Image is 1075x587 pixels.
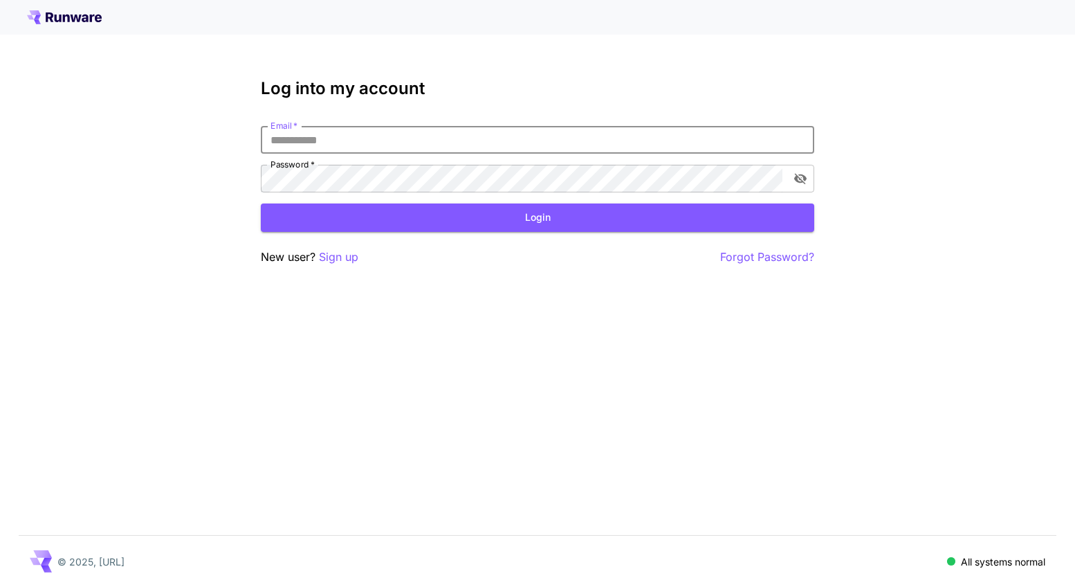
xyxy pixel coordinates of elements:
[961,554,1045,569] p: All systems normal
[261,79,814,98] h3: Log into my account
[261,249,358,266] p: New user?
[270,159,315,170] label: Password
[261,204,814,232] button: Login
[788,166,813,191] button: toggle password visibility
[319,249,358,266] button: Sign up
[720,249,814,266] button: Forgot Password?
[270,120,297,132] label: Email
[57,554,125,569] p: © 2025, [URL]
